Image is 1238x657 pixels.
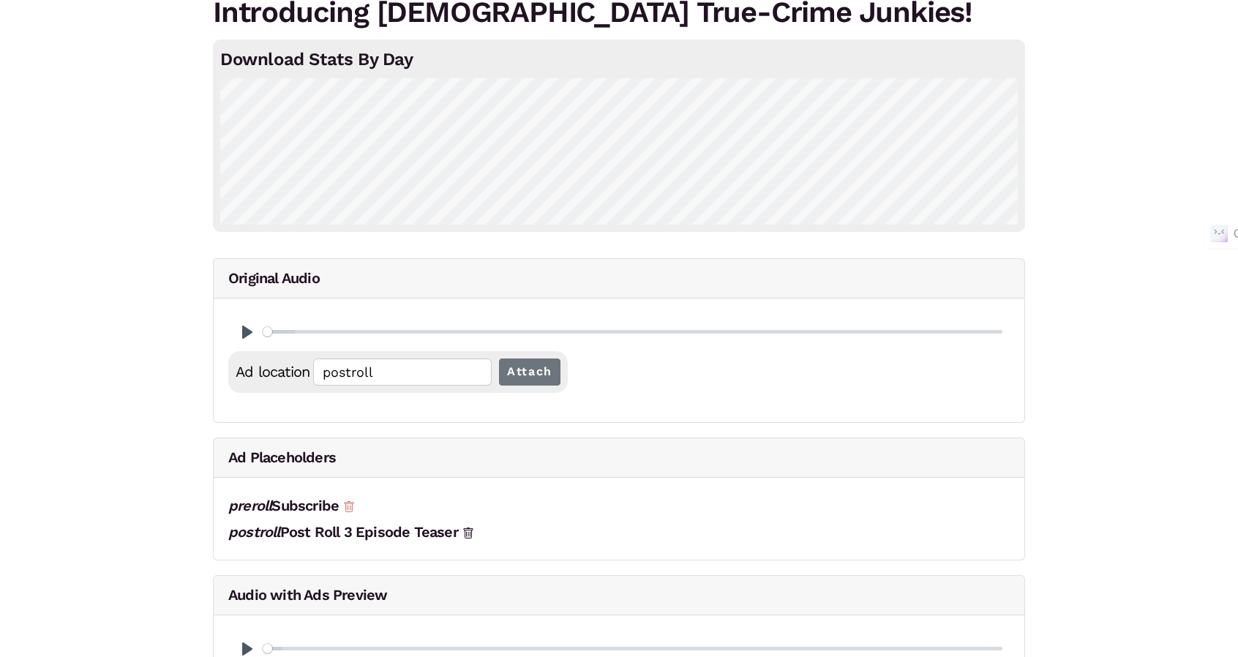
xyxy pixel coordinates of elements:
[228,523,280,541] span: postroll
[220,47,1018,72] h4: Download Stats By Day
[263,325,1002,339] input: Seek
[228,497,271,514] span: preroll
[236,320,259,344] button: Play
[214,576,1024,615] h5: Audio with Ads Preview
[228,523,458,541] a: postrollPost Roll 3 Episode Teaser
[236,358,313,385] label: Ad location
[263,642,1002,656] input: Seek
[499,358,560,386] input: Attach
[228,497,339,514] a: prerollSubscribe
[214,259,1024,299] h5: Original Audio
[214,438,1024,478] h5: Ad Placeholders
